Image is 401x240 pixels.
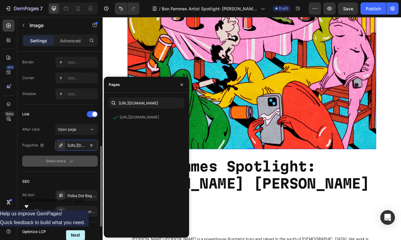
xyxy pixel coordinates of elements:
[68,91,96,97] div: Add...
[22,143,44,148] div: Page/link
[5,111,15,116] div: Beta
[46,158,74,164] div: Show more
[22,91,36,97] div: Shadow
[109,97,184,108] input: Insert link or search
[31,217,44,221] span: [DATE]
[22,179,30,184] div: SEO
[22,192,34,198] div: Alt text
[68,143,85,148] div: [URL][DOMAIN_NAME]
[343,6,353,11] span: Save
[31,173,327,213] strong: Bon Femmes Spotlight: [PERSON_NAME] [PERSON_NAME]
[30,37,47,44] p: Settings
[68,60,96,65] div: Add...
[60,37,81,44] p: Advanced
[58,127,76,132] span: Open page
[22,127,40,132] div: After click
[366,5,381,12] div: Publish
[159,5,160,12] span: /
[2,2,45,15] button: 7
[55,124,98,135] button: Open page
[361,2,386,15] button: Publish
[109,82,120,87] div: Pages
[115,2,139,15] div: Undo/Redo
[30,22,81,29] p: Image
[68,193,96,199] div: Polka Dot Bag in Garden
[23,197,85,203] span: Help us improve GemPages!
[338,2,358,15] button: Save
[279,6,288,11] span: Draft
[40,5,43,12] p: 7
[103,17,401,240] iframe: To enrich screen reader interactions, please activate Accessibility in Grammarly extension settings
[22,59,34,65] div: Border
[22,156,98,167] button: Show more
[6,65,15,70] div: 450
[22,75,34,81] div: Corner
[23,197,85,210] button: Show survey - Help us improve GemPages!
[162,5,258,12] span: Bon Femmes Artist Spotlight: [PERSON_NAME] [PERSON_NAME]
[22,111,30,117] div: Link
[68,76,96,81] div: Add...
[380,210,395,225] div: Open Intercom Messenger
[120,115,159,120] div: [URL][DOMAIN_NAME]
